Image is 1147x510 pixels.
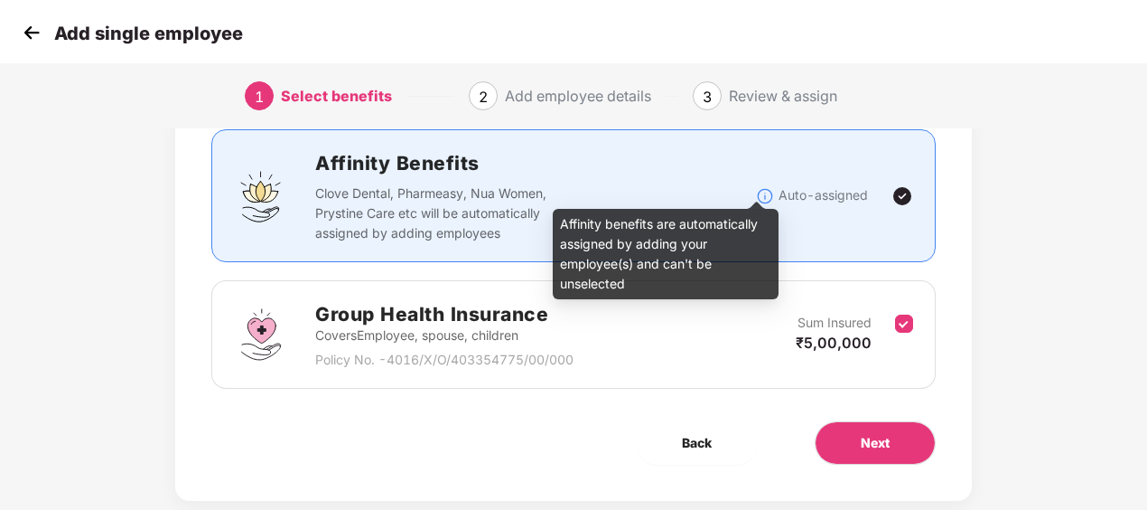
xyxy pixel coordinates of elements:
img: svg+xml;base64,PHN2ZyBpZD0iR3JvdXBfSGVhbHRoX0luc3VyYW5jZSIgZGF0YS1uYW1lPSJHcm91cCBIZWFsdGggSW5zdX... [234,307,288,362]
button: Next [815,421,936,465]
span: 2 [479,88,488,106]
img: svg+xml;base64,PHN2ZyB4bWxucz0iaHR0cDovL3d3dy53My5vcmcvMjAwMC9zdmciIHdpZHRoPSIzMCIgaGVpZ2h0PSIzMC... [18,19,45,46]
img: svg+xml;base64,PHN2ZyBpZD0iVGljay0yNHgyNCIgeG1sbnM9Imh0dHA6Ly93d3cudzMub3JnLzIwMDAvc3ZnIiB3aWR0aD... [891,185,913,207]
p: Sum Insured [797,313,872,333]
div: Review & assign [729,81,837,110]
div: Select benefits [281,81,392,110]
h2: Group Health Insurance [315,299,573,329]
img: svg+xml;base64,PHN2ZyBpZD0iSW5mb18tXzMyeDMyIiBkYXRhLW5hbWU9IkluZm8gLSAzMngzMiIgeG1sbnM9Imh0dHA6Ly... [756,187,774,205]
span: Next [861,433,890,453]
h2: Affinity Benefits [315,148,756,178]
p: Policy No. - 4016/X/O/403354775/00/000 [315,350,573,370]
div: Add employee details [505,81,651,110]
span: ₹5,00,000 [796,334,872,352]
p: Covers Employee, spouse, children [315,326,573,345]
button: Back [637,421,757,465]
img: svg+xml;base64,PHN2ZyBpZD0iQWZmaW5pdHlfQmVuZWZpdHMiIGRhdGEtbmFtZT0iQWZmaW5pdHkgQmVuZWZpdHMiIHhtbG... [234,169,288,223]
p: Auto-assigned [779,185,868,205]
p: Clove Dental, Pharmeasy, Nua Women, Prystine Care etc will be automatically assigned by adding em... [315,184,580,243]
p: Add single employee [54,23,243,44]
span: 1 [255,88,264,106]
span: Back [682,433,712,453]
div: Affinity benefits are automatically assigned by adding your employee(s) and can't be unselected [553,209,779,299]
span: 3 [703,88,712,106]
